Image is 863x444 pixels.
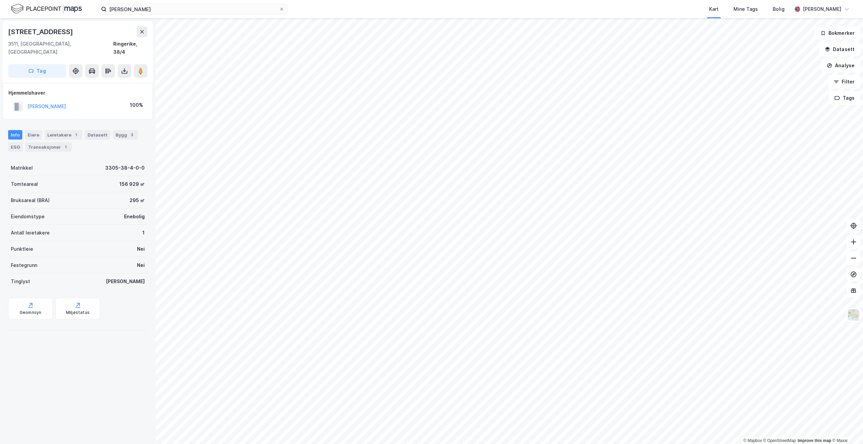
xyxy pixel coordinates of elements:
[119,180,145,188] div: 156 929 ㎡
[8,64,66,78] button: Tag
[8,40,113,56] div: 3511, [GEOGRAPHIC_DATA], [GEOGRAPHIC_DATA]
[130,101,143,109] div: 100%
[66,310,90,315] div: Miljøstatus
[829,91,860,105] button: Tags
[106,277,145,286] div: [PERSON_NAME]
[11,261,37,269] div: Festegrunn
[11,277,30,286] div: Tinglyst
[763,438,796,443] a: OpenStreetMap
[815,26,860,40] button: Bokmerker
[107,4,279,14] input: Søk på adresse, matrikkel, gårdeiere, leietakere eller personer
[130,196,145,204] div: 295 ㎡
[743,438,762,443] a: Mapbox
[8,26,74,37] div: [STREET_ADDRESS]
[709,5,719,13] div: Kart
[11,180,38,188] div: Tomteareal
[20,310,42,315] div: Geoinnsyn
[819,43,860,56] button: Datasett
[85,130,110,140] div: Datasett
[11,164,33,172] div: Matrikkel
[129,131,135,138] div: 3
[73,131,79,138] div: 1
[11,196,50,204] div: Bruksareal (BRA)
[11,3,82,15] img: logo.f888ab2527a4732fd821a326f86c7f29.svg
[25,130,42,140] div: Eiere
[11,245,33,253] div: Punktleie
[8,130,22,140] div: Info
[105,164,145,172] div: 3305-38-4-0-0
[733,5,758,13] div: Mine Tags
[773,5,785,13] div: Bolig
[113,40,147,56] div: Ringerike, 38/4
[821,59,860,72] button: Analyse
[847,309,860,321] img: Z
[8,142,23,152] div: ESG
[798,438,831,443] a: Improve this map
[137,245,145,253] div: Nei
[45,130,82,140] div: Leietakere
[137,261,145,269] div: Nei
[113,130,138,140] div: Bygg
[11,229,50,237] div: Antall leietakere
[25,142,72,152] div: Transaksjoner
[829,412,863,444] iframe: Chat Widget
[11,213,45,221] div: Eiendomstype
[828,75,860,89] button: Filter
[62,144,69,150] div: 1
[142,229,145,237] div: 1
[8,89,147,97] div: Hjemmelshaver
[124,213,145,221] div: Enebolig
[803,5,841,13] div: [PERSON_NAME]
